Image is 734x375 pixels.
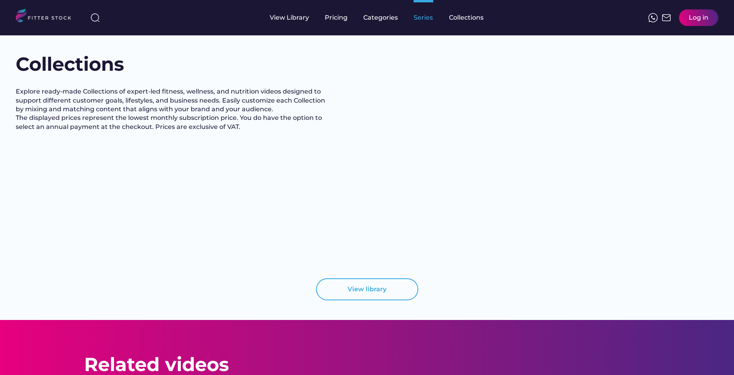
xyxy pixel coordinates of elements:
[16,87,330,131] h2: Explore ready-made Collections of expert-led fitness, wellness, and nutrition videos designed to ...
[363,13,398,22] div: Categories
[449,13,484,22] div: Collections
[414,13,433,22] div: Series
[662,13,671,22] img: Frame%2051.svg
[270,13,309,22] div: View Library
[16,9,78,25] img: LOGO.svg
[316,278,418,300] button: View library
[90,13,100,22] img: search-normal%203.svg
[689,13,708,22] div: Log in
[363,4,373,12] div: fvck
[325,13,348,22] div: Pricing
[648,13,658,22] img: meteor-icons_whatsapp%20%281%29.svg
[16,51,124,77] h1: Collections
